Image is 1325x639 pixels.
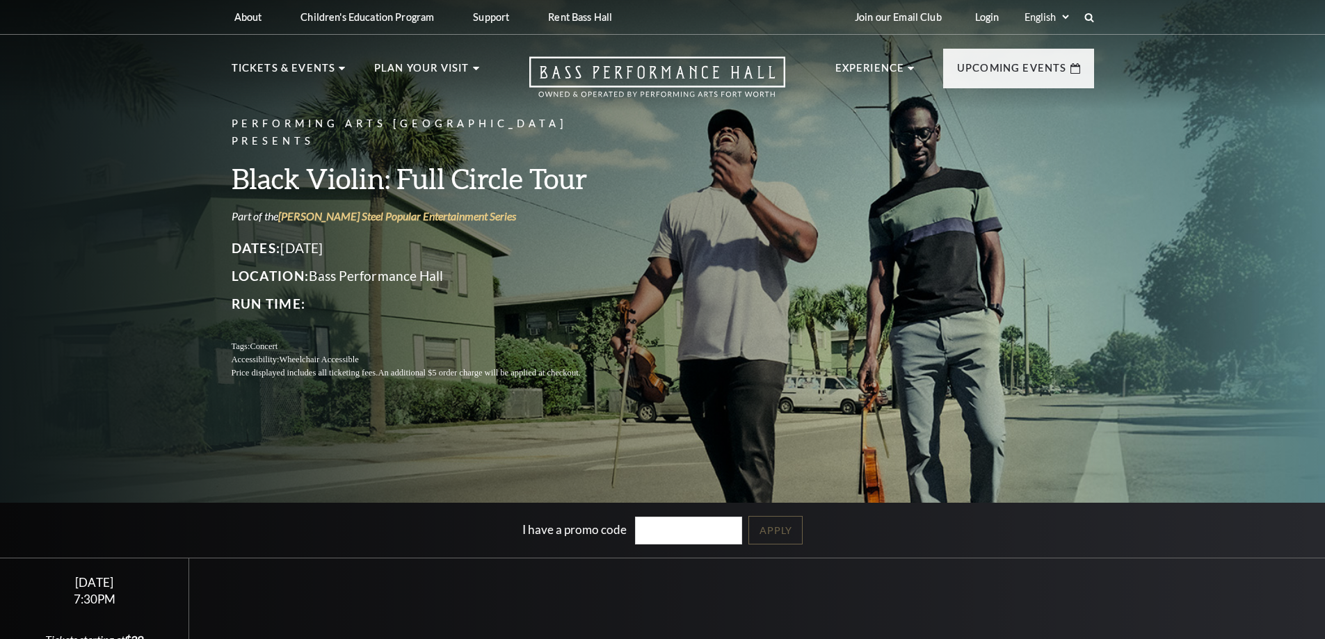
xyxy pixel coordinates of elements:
[232,268,310,284] span: Location:
[378,368,580,378] span: An additional $5 order charge will be applied at checkout.
[232,237,614,259] p: [DATE]
[473,11,509,23] p: Support
[548,11,612,23] p: Rent Bass Hall
[250,341,278,351] span: Concert
[232,240,281,256] span: Dates:
[1022,10,1071,24] select: Select:
[232,209,614,224] p: Part of the
[232,296,306,312] span: Run Time:
[300,11,434,23] p: Children's Education Program
[232,340,614,353] p: Tags:
[232,115,614,150] p: Performing Arts [GEOGRAPHIC_DATA] Presents
[279,355,358,364] span: Wheelchair Accessible
[232,161,614,196] h3: Black Violin: Full Circle Tour
[957,60,1067,85] p: Upcoming Events
[232,353,614,366] p: Accessibility:
[234,11,262,23] p: About
[522,521,627,536] label: I have a promo code
[232,60,336,85] p: Tickets & Events
[232,366,614,380] p: Price displayed includes all ticketing fees.
[835,60,905,85] p: Experience
[232,265,614,287] p: Bass Performance Hall
[17,575,172,590] div: [DATE]
[374,60,469,85] p: Plan Your Visit
[278,209,516,223] a: [PERSON_NAME] Steel Popular Entertainment Series
[17,593,172,605] div: 7:30PM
